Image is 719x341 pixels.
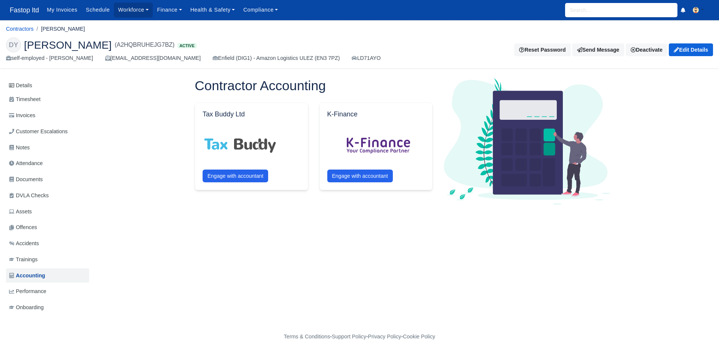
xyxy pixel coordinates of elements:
[669,43,713,56] a: Edit Details
[186,3,239,17] a: Health & Safety
[6,140,89,155] a: Notes
[403,334,435,340] a: Cookie Policy
[6,108,89,123] a: Invoices
[327,110,425,118] h5: K-Finance
[9,303,44,312] span: Onboarding
[352,54,380,63] a: LD71AYO
[114,3,153,17] a: Workforce
[572,43,624,56] a: Send Message
[284,334,330,340] a: Terms & Conditions
[9,207,32,216] span: Assets
[9,175,43,184] span: Documents
[332,334,366,340] a: Support Policy
[6,300,89,315] a: Onboarding
[565,3,677,17] input: Search...
[9,95,40,104] span: Timesheet
[203,170,268,182] button: Engage with accountant
[9,159,43,168] span: Attendance
[43,3,82,17] a: My Invoices
[514,43,570,56] button: Reset Password
[82,3,114,17] a: Schedule
[6,124,89,139] a: Customer Escalations
[6,252,89,267] a: Trainings
[6,220,89,235] a: Offences
[6,172,89,187] a: Documents
[6,268,89,283] a: Accounting
[6,284,89,299] a: Performance
[9,239,39,248] span: Accidents
[9,287,46,296] span: Performance
[327,170,393,182] button: Engage with accountant
[0,31,719,69] div: David yau
[9,255,37,264] span: Trainings
[24,40,112,50] span: [PERSON_NAME]
[153,3,186,17] a: Finance
[6,204,89,219] a: Assets
[6,236,89,251] a: Accidents
[9,223,37,232] span: Offences
[195,78,433,94] h1: Contractor Accounting
[6,188,89,203] a: DVLA Checks
[6,37,21,52] div: DY
[6,26,34,32] a: Contractors
[9,111,35,120] span: Invoices
[9,271,45,280] span: Accounting
[213,54,340,63] div: Enfield (DIG1) - Amazon Logistics ULEZ (EN3 7PZ)
[6,156,89,171] a: Attendance
[115,40,175,49] span: (A2HQBRUHEJG7BZ)
[203,110,300,118] h5: Tax Buddy Ltd
[6,92,89,107] a: Timesheet
[368,334,401,340] a: Privacy Policy
[146,332,573,341] div: - - -
[34,25,85,33] li: [PERSON_NAME]
[9,143,30,152] span: Notes
[9,127,68,136] span: Customer Escalations
[6,3,43,18] a: Fastop ltd
[6,79,89,92] a: Details
[178,43,196,49] span: Active
[105,54,201,63] div: [EMAIL_ADDRESS][DOMAIN_NAME]
[626,43,667,56] a: Deactivate
[6,54,93,63] div: self-employed - [PERSON_NAME]
[9,191,49,200] span: DVLA Checks
[239,3,282,17] a: Compliance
